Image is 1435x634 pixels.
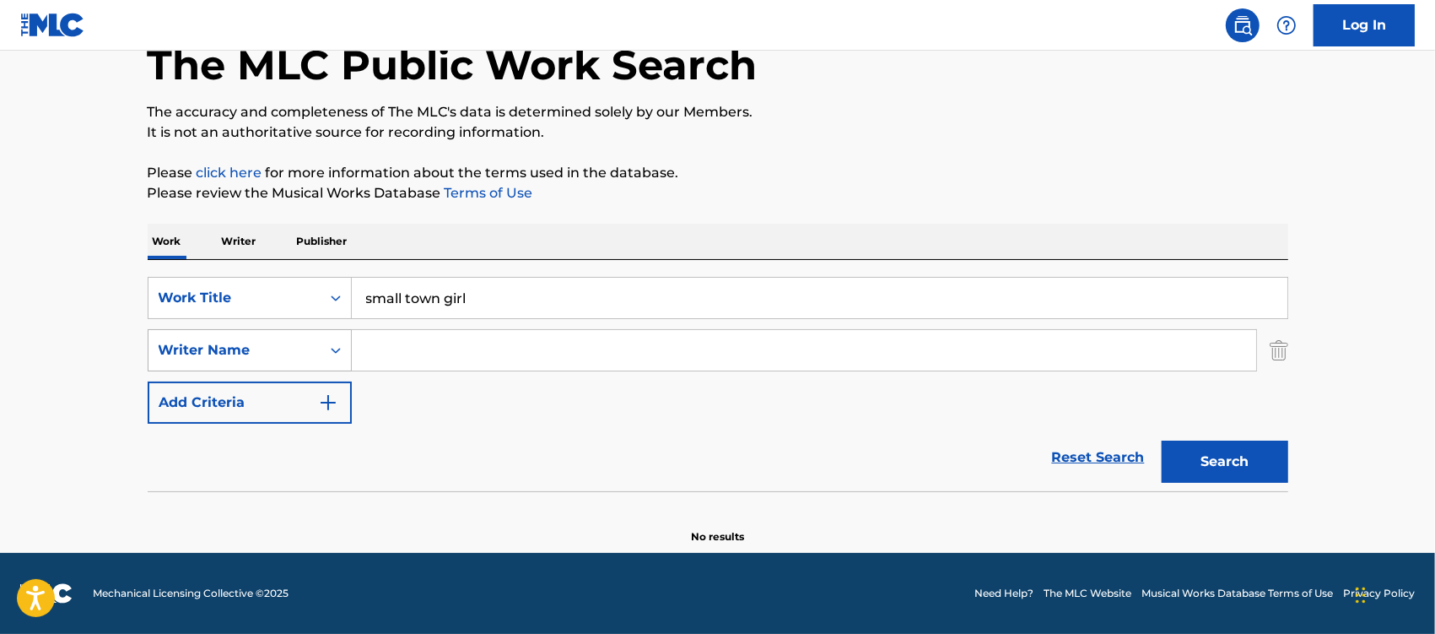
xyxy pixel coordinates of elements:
[1233,15,1253,35] img: search
[1343,586,1415,601] a: Privacy Policy
[217,224,262,259] p: Writer
[1314,4,1415,46] a: Log In
[1226,8,1260,42] a: Public Search
[1276,15,1297,35] img: help
[292,224,353,259] p: Publisher
[148,102,1288,122] p: The accuracy and completeness of The MLC's data is determined solely by our Members.
[148,122,1288,143] p: It is not an authoritative source for recording information.
[148,183,1288,203] p: Please review the Musical Works Database
[148,277,1288,491] form: Search Form
[20,583,73,604] img: logo
[20,13,85,37] img: MLC Logo
[1044,439,1153,476] a: Reset Search
[93,586,289,601] span: Mechanical Licensing Collective © 2025
[691,509,744,545] p: No results
[197,165,262,181] a: click here
[148,224,186,259] p: Work
[1351,553,1435,634] iframe: Chat Widget
[441,185,533,201] a: Terms of Use
[148,382,352,424] button: Add Criteria
[974,586,1033,601] a: Need Help?
[318,393,338,413] img: 9d2ae6d4665cec9f34b9.svg
[159,288,310,308] div: Work Title
[1270,329,1288,371] img: Delete Criterion
[1141,586,1333,601] a: Musical Works Database Terms of Use
[148,163,1288,183] p: Please for more information about the terms used in the database.
[1044,586,1131,601] a: The MLC Website
[1270,8,1303,42] div: Help
[148,40,758,90] h1: The MLC Public Work Search
[1162,441,1288,483] button: Search
[1356,570,1366,620] div: Drag
[159,340,310,360] div: Writer Name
